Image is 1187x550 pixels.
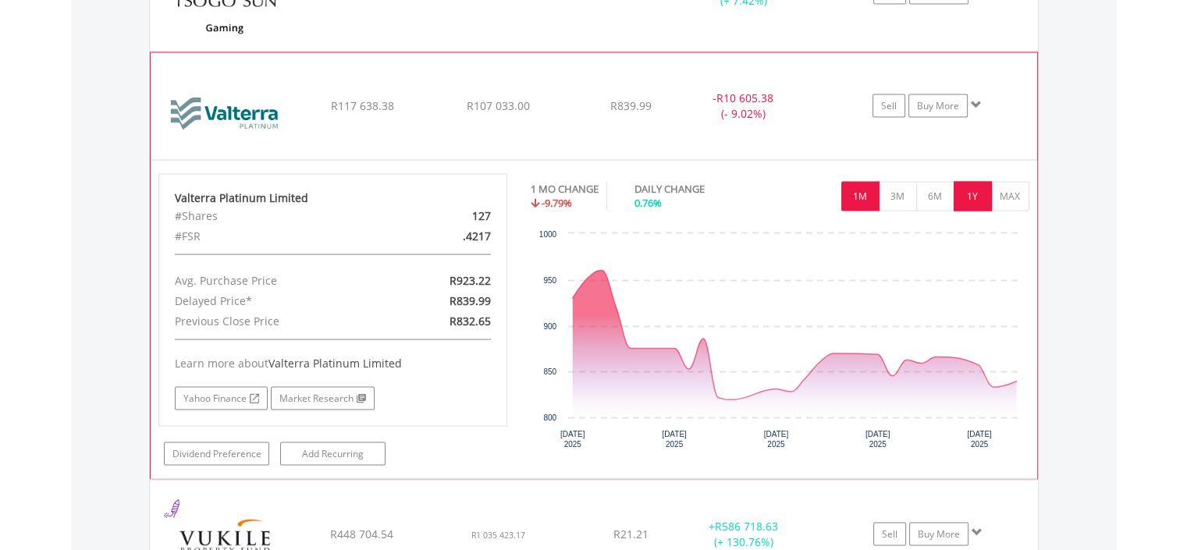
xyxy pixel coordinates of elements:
span: R21.21 [613,527,649,541]
text: 1000 [539,230,557,239]
text: 800 [543,413,556,422]
button: MAX [991,182,1029,211]
div: Chart. Highcharts interactive chart. [531,226,1029,460]
div: #Shares [163,206,389,226]
span: 0.76% [634,196,662,210]
text: [DATE] 2025 [662,430,687,449]
div: 127 [389,206,503,226]
div: Avg. Purchase Price [163,271,389,291]
img: EQU.ZA.VAL.png [158,73,293,155]
button: 6M [916,182,954,211]
text: [DATE] 2025 [967,430,992,449]
text: 850 [543,367,556,376]
span: R107 033.00 [467,98,530,113]
text: 900 [543,322,556,331]
span: R586 718.63 [715,519,778,534]
a: Buy More [909,523,968,546]
button: 1M [841,182,880,211]
a: Sell [872,94,905,118]
div: 1 MO CHANGE [531,182,599,197]
span: R923.22 [450,273,491,288]
span: R839.99 [610,98,652,113]
div: + (+ 130.76%) [685,519,803,550]
svg: Interactive chart [531,226,1029,460]
text: [DATE] 2025 [560,430,585,449]
span: -9.79% [542,196,572,210]
div: Valterra Platinum Limited [175,190,492,206]
div: Delayed Price* [163,291,389,311]
div: - (- 9.02%) [684,90,801,122]
span: R832.65 [450,314,491,328]
text: [DATE] 2025 [865,430,890,449]
div: #FSR [163,226,389,247]
span: R839.99 [450,293,491,308]
span: Valterra Platinum Limited [268,356,402,371]
div: Previous Close Price [163,311,389,332]
span: R1 035 423.17 [471,530,525,541]
button: 1Y [954,182,992,211]
a: Dividend Preference [164,442,269,466]
a: Market Research [271,387,375,410]
a: Sell [873,523,906,546]
a: Yahoo Finance [175,387,268,410]
span: R117 638.38 [330,98,393,113]
text: [DATE] 2025 [764,430,789,449]
a: Buy More [908,94,968,118]
span: R448 704.54 [330,527,393,541]
div: DAILY CHANGE [634,182,759,197]
div: Learn more about [175,356,492,371]
div: .4217 [389,226,503,247]
text: 950 [543,276,556,285]
a: Add Recurring [280,442,386,466]
span: R10 605.38 [716,90,773,105]
button: 3M [879,182,917,211]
